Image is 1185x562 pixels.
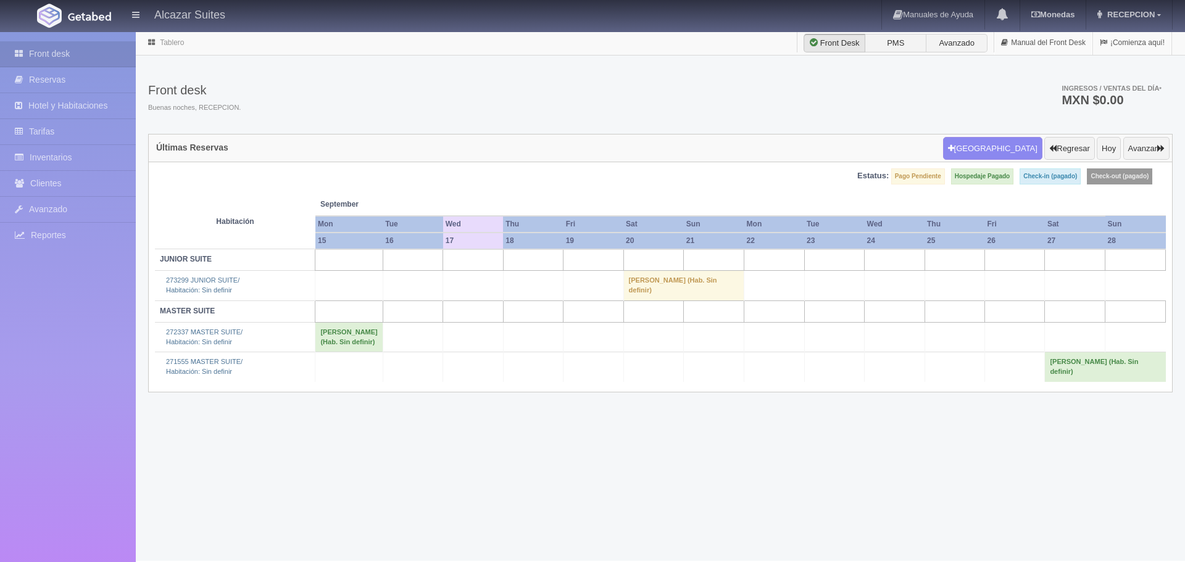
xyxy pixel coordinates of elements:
th: 28 [1105,233,1166,249]
th: 19 [563,233,623,249]
button: [GEOGRAPHIC_DATA] [943,137,1042,160]
a: Tablero [160,38,184,47]
th: Fri [563,216,623,233]
span: Ingresos / Ventas del día [1062,85,1162,92]
strong: Habitación [216,217,254,226]
th: Wed [443,216,504,233]
h4: Alcazar Suites [154,6,225,22]
th: Thu [925,216,984,233]
span: Buenas noches, RECEPCION. [148,103,241,113]
label: Avanzado [926,34,987,52]
b: Monedas [1031,10,1075,19]
th: 20 [623,233,684,249]
button: Regresar [1044,137,1094,160]
th: 21 [684,233,744,249]
th: 15 [315,233,383,249]
img: Getabed [37,4,62,28]
label: Check-out (pagado) [1087,168,1152,184]
h3: MXN $0.00 [1062,94,1162,106]
label: Pago Pendiente [891,168,945,184]
th: 22 [744,233,805,249]
label: PMS [865,34,926,52]
th: Sat [1045,216,1105,233]
th: Wed [865,216,925,233]
th: Thu [503,216,563,233]
a: Manual del Front Desk [994,31,1092,55]
th: Sat [623,216,684,233]
img: Getabed [68,12,111,21]
th: 16 [383,233,443,249]
th: Fri [984,216,1044,233]
th: Sun [1105,216,1166,233]
th: 18 [503,233,563,249]
td: [PERSON_NAME] (Hab. Sin definir) [623,271,744,300]
th: Mon [744,216,805,233]
h4: Últimas Reservas [156,143,228,152]
h3: Front desk [148,83,241,97]
b: JUNIOR SUITE [160,255,212,263]
th: Tue [383,216,443,233]
th: Tue [804,216,864,233]
b: MASTER SUITE [160,307,215,315]
label: Check-in (pagado) [1020,168,1081,184]
th: 23 [804,233,864,249]
button: Avanzar [1123,137,1170,160]
td: [PERSON_NAME] (Hab. Sin definir) [1045,352,1166,382]
label: Hospedaje Pagado [951,168,1013,184]
label: Front Desk [804,34,865,52]
a: 271555 MASTER SUITE/Habitación: Sin definir [166,358,243,375]
td: [PERSON_NAME] (Hab. Sin definir) [315,322,383,352]
button: Hoy [1097,137,1121,160]
th: 27 [1045,233,1105,249]
a: 272337 MASTER SUITE/Habitación: Sin definir [166,328,243,345]
label: Estatus: [857,170,889,182]
th: 26 [984,233,1044,249]
th: 17 [443,233,504,249]
th: Mon [315,216,383,233]
span: RECEPCION [1104,10,1155,19]
a: ¡Comienza aquí! [1093,31,1171,55]
span: September [320,199,438,210]
th: 24 [865,233,925,249]
a: 273299 JUNIOR SUITE/Habitación: Sin definir [166,276,239,294]
th: 25 [925,233,984,249]
th: Sun [684,216,744,233]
